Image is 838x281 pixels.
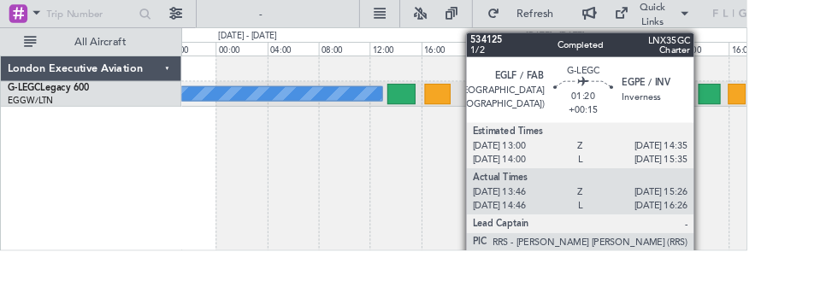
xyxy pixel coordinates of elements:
div: 08:00 [703,47,760,62]
div: 12:00 [415,47,472,62]
div: [DATE] - [DATE] [245,34,310,49]
button: Refresh [539,2,641,29]
a: G-LEGCLegacy 600 [9,94,100,104]
div: 00:00 [587,47,645,62]
span: Refresh [564,9,636,21]
a: EGGW/LTN [9,107,60,120]
div: 04:00 [300,47,357,62]
div: [DATE] - [DATE] [590,34,656,49]
button: All Aircraft [19,33,186,61]
div: 04:00 [645,47,702,62]
span: All Aircraft [44,41,180,53]
div: 20:00 [530,47,587,62]
div: 20:00 [185,47,242,62]
button: Quick Links [681,2,783,29]
div: 16:00 [473,47,530,62]
input: Trip Number [52,3,150,28]
div: 12:00 [760,47,817,62]
div: 08:00 [357,47,415,62]
div: 00:00 [242,47,299,62]
span: G-LEGC [9,94,45,104]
